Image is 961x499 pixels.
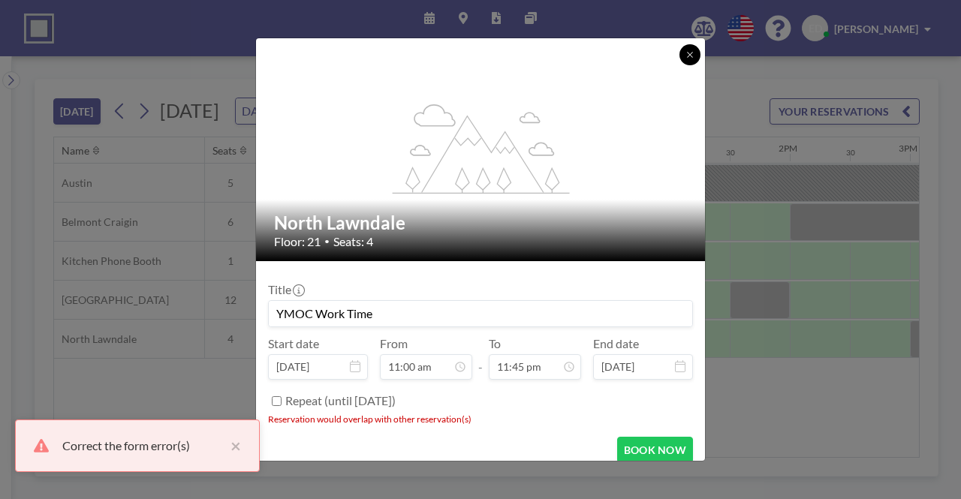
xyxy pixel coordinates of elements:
span: Seats: 4 [333,234,373,249]
label: End date [593,336,639,351]
label: Title [268,282,303,297]
label: From [380,336,408,351]
button: BOOK NOW [617,437,693,463]
span: • [324,236,330,247]
g: flex-grow: 1.2; [393,104,570,194]
h2: North Lawndale [274,212,688,234]
span: - [478,341,483,374]
li: Reservation would overlap with other reservation(s) [268,413,693,425]
span: Floor: 21 [274,234,321,249]
div: Correct the form error(s) [62,437,223,455]
input: Eder's reservation [269,301,692,326]
label: Repeat (until [DATE]) [285,393,396,408]
label: Start date [268,336,319,351]
button: close [223,437,241,455]
label: To [489,336,501,351]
